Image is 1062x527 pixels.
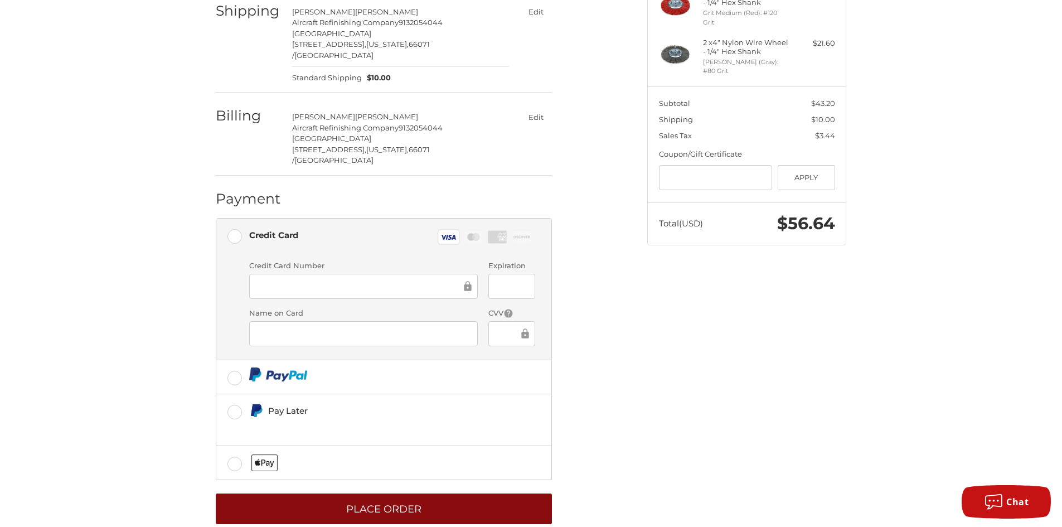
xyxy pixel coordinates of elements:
iframe: Secure Credit Card Frame - Cardholder Name [257,327,470,340]
span: 9132054044 [399,18,443,27]
label: CVV [488,308,535,319]
iframe: Secure Credit Card Frame - CVV [496,327,518,340]
button: Chat [962,485,1051,519]
iframe: Secure Credit Card Frame - Credit Card Number [257,280,462,293]
span: Shipping [659,115,693,124]
span: $43.20 [811,99,835,108]
span: [PERSON_NAME] [355,112,418,121]
h4: 2 x 4" Nylon Wire Wheel - 1/4" Hex Shank [703,38,788,56]
span: $3.44 [815,131,835,140]
img: Pay Later icon [249,404,263,418]
label: Credit Card Number [249,260,478,272]
h2: Billing [216,107,281,124]
button: Edit [520,109,552,125]
span: [PERSON_NAME] [292,7,355,16]
span: Total (USD) [659,218,703,229]
div: Credit Card [249,226,298,244]
span: [STREET_ADDRESS], [292,40,366,49]
span: [GEOGRAPHIC_DATA] [292,29,371,38]
div: Coupon/Gift Certificate [659,149,835,160]
button: Place Order [216,494,552,524]
span: Aircraft Refinishing Company [292,18,399,27]
span: [US_STATE], [366,40,409,49]
div: Pay Later [268,402,475,420]
span: Aircraft Refinishing Company [292,123,399,132]
span: [PERSON_NAME] [355,7,418,16]
span: Sales Tax [659,131,692,140]
span: [US_STATE], [366,145,409,154]
iframe: PayPal Message 1 [249,422,476,432]
button: Edit [520,4,552,20]
input: Gift Certificate or Coupon Code [659,165,773,190]
span: Subtotal [659,99,690,108]
li: Grit Medium (Red): #120 Grit [703,8,788,27]
span: [GEOGRAPHIC_DATA] [292,134,371,143]
button: Apply [778,165,835,190]
span: $10.00 [811,115,835,124]
span: 66071 / [292,40,430,60]
span: [PERSON_NAME] [292,112,355,121]
span: 9132054044 [399,123,443,132]
li: [PERSON_NAME] (Gray): #80 Grit [703,57,788,76]
div: $21.60 [791,38,835,49]
span: [STREET_ADDRESS], [292,145,366,154]
span: $10.00 [362,72,391,84]
h2: Payment [216,190,281,207]
span: Chat [1006,496,1029,508]
span: $56.64 [777,213,835,234]
img: Applepay icon [251,455,278,471]
span: [GEOGRAPHIC_DATA] [294,156,374,165]
h2: Shipping [216,2,281,20]
span: [GEOGRAPHIC_DATA] [294,51,374,60]
img: PayPal icon [249,368,308,381]
label: Name on Card [249,308,478,319]
label: Expiration [488,260,535,272]
span: Standard Shipping [292,72,362,84]
iframe: Secure Credit Card Frame - Expiration Date [496,280,527,293]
